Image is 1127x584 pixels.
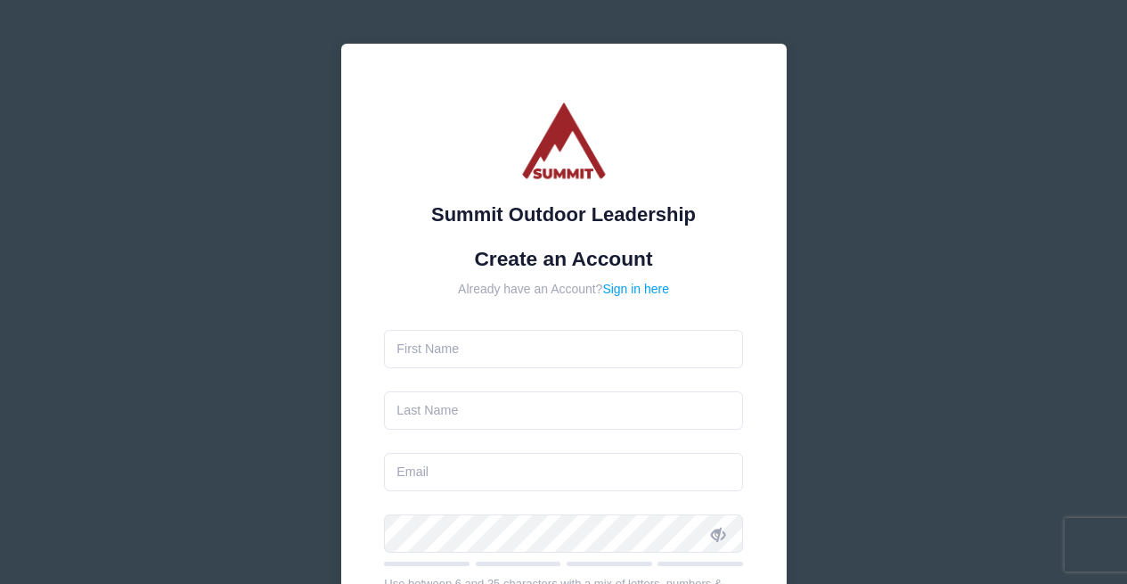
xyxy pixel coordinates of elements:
[510,87,617,194] img: Summit Outdoor Leadership
[384,453,743,491] input: Email
[384,247,743,271] h1: Create an Account
[384,200,743,229] div: Summit Outdoor Leadership
[384,330,743,368] input: First Name
[602,282,669,296] a: Sign in here
[384,391,743,430] input: Last Name
[384,280,743,299] div: Already have an Account?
